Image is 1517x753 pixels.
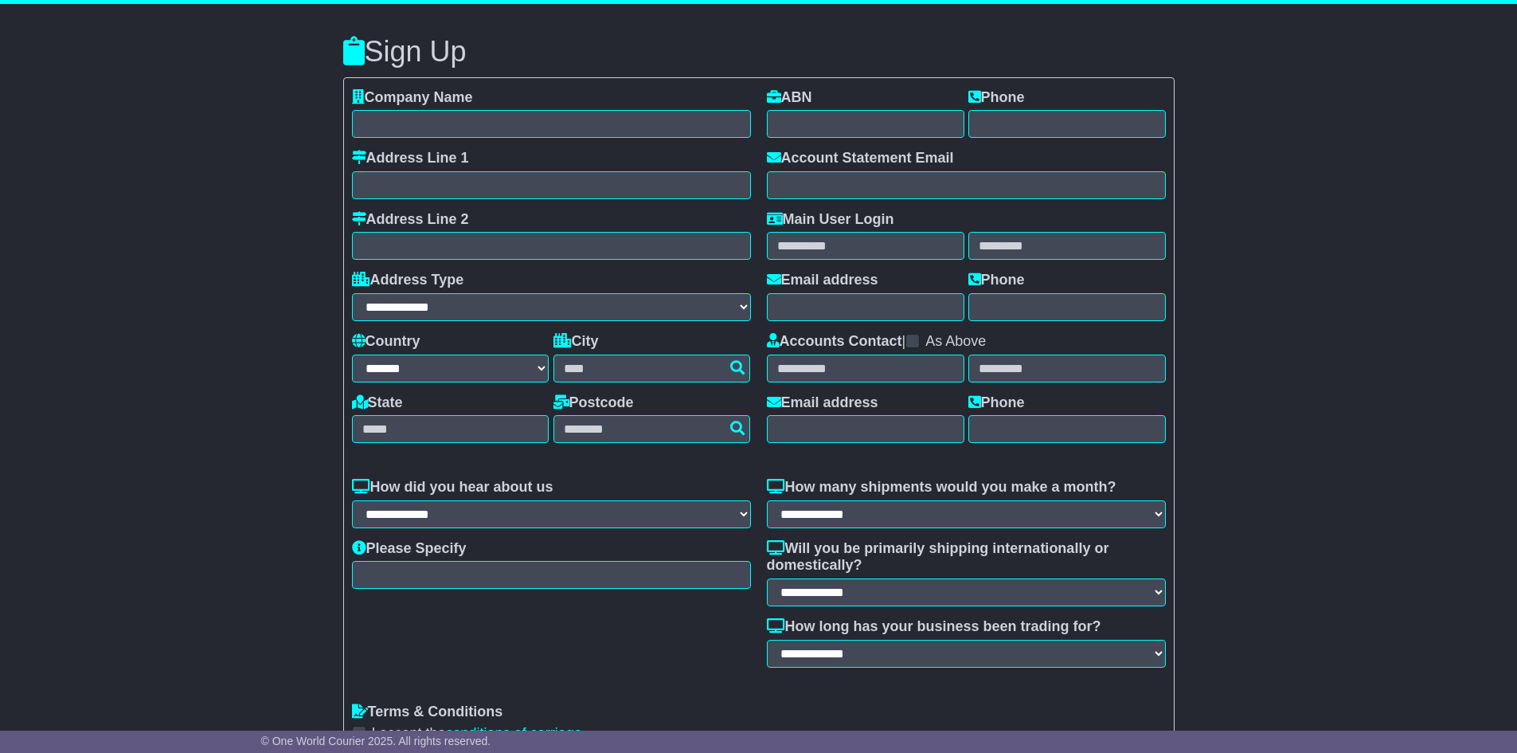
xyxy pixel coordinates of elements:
label: As Above [925,333,986,351]
label: How many shipments would you make a month? [767,479,1116,496]
h3: Sign Up [343,36,1175,68]
label: Account Statement Email [767,150,954,167]
label: Email address [767,394,878,412]
a: conditions of carriage [446,725,582,741]
label: Phone [968,89,1025,107]
label: Country [352,333,420,351]
label: Will you be primarily shipping internationally or domestically? [767,540,1166,575]
label: Accounts Contact [767,333,902,351]
div: | [767,333,1166,355]
label: Email address [767,272,878,289]
label: ABN [767,89,812,107]
label: State [352,394,403,412]
label: I accept the [372,725,582,743]
label: Please Specify [352,540,467,558]
label: Address Type [352,272,464,289]
label: Phone [968,272,1025,289]
label: Phone [968,394,1025,412]
label: Main User Login [767,211,894,229]
label: Company Name [352,89,473,107]
label: Address Line 2 [352,211,469,229]
label: Terms & Conditions [352,704,503,721]
label: City [553,333,599,351]
label: Postcode [553,394,634,412]
span: © One World Courier 2025. All rights reserved. [261,735,491,747]
label: Address Line 1 [352,150,469,167]
label: How long has your business been trading for? [767,618,1101,636]
label: How did you hear about us [352,479,553,496]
